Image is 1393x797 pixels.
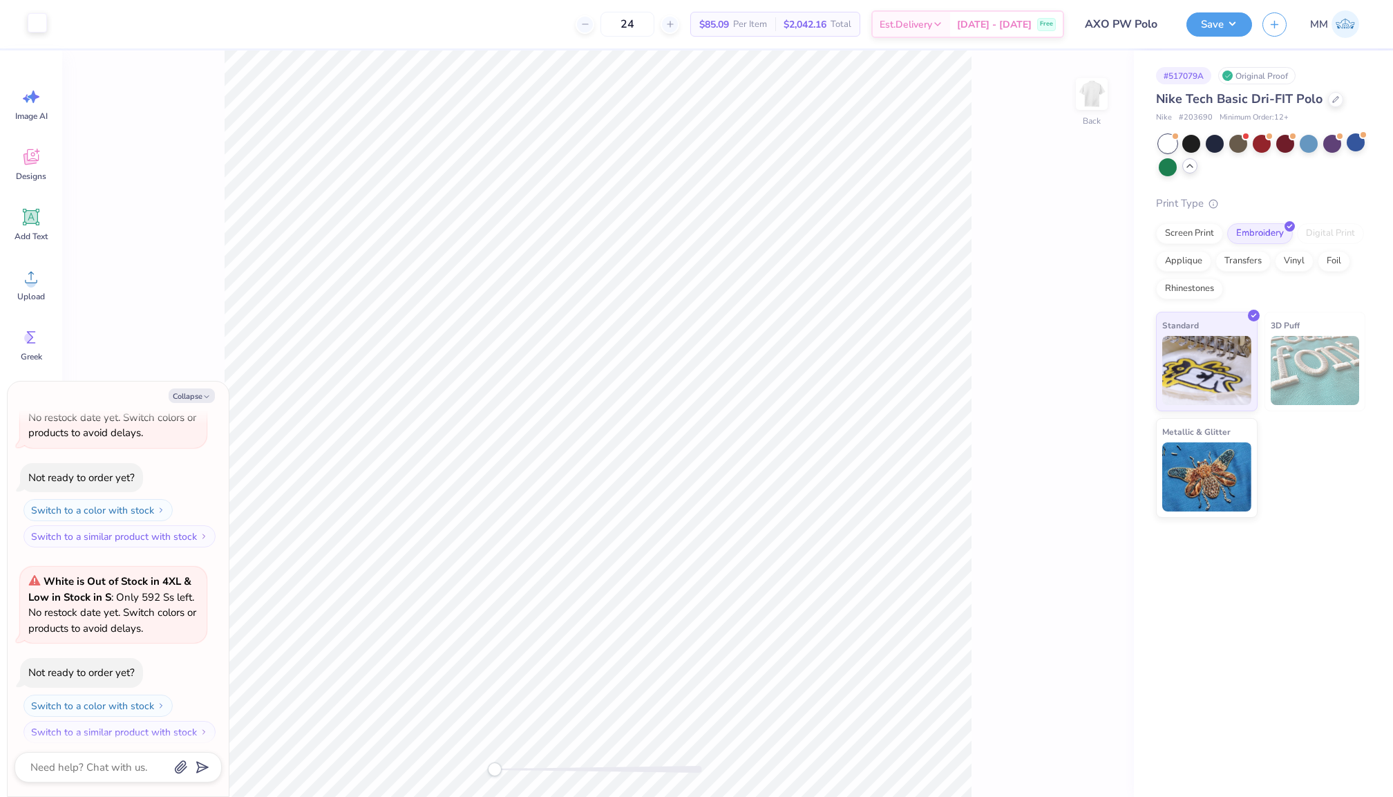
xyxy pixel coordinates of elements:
[16,171,46,182] span: Designs
[784,17,826,32] span: $2,042.16
[1332,10,1359,38] img: Meghan Macdonald
[169,388,215,403] button: Collapse
[1040,19,1053,29] span: Free
[1218,67,1296,84] div: Original Proof
[157,702,165,710] img: Switch to a color with stock
[1215,251,1271,272] div: Transfers
[28,666,135,679] div: Not ready to order yet?
[488,762,502,776] div: Accessibility label
[1156,196,1365,212] div: Print Type
[1297,223,1364,244] div: Digital Print
[1156,91,1323,107] span: Nike Tech Basic Dri-FIT Polo
[1074,10,1176,38] input: Untitled Design
[1162,336,1251,405] img: Standard
[1310,17,1328,32] span: MM
[1271,336,1360,405] img: 3D Puff
[1162,424,1231,439] span: Metallic & Glitter
[28,574,191,604] strong: White is Out of Stock in 4XL & Low in Stock in S
[15,111,48,122] span: Image AI
[600,12,654,37] input: – –
[831,17,851,32] span: Total
[15,231,48,242] span: Add Text
[200,728,208,736] img: Switch to a similar product with stock
[23,525,216,547] button: Switch to a similar product with stock
[1179,112,1213,124] span: # 203690
[1156,223,1223,244] div: Screen Print
[1156,112,1172,124] span: Nike
[1304,10,1365,38] a: MM
[1227,223,1293,244] div: Embroidery
[1186,12,1252,37] button: Save
[23,721,216,743] button: Switch to a similar product with stock
[23,695,173,717] button: Switch to a color with stock
[1271,318,1300,332] span: 3D Puff
[957,17,1032,32] span: [DATE] - [DATE]
[1156,279,1223,299] div: Rhinestones
[880,17,932,32] span: Est. Delivery
[1220,112,1289,124] span: Minimum Order: 12 +
[28,574,196,635] span: : Only 592 Ss left. No restock date yet. Switch colors or products to avoid delays.
[1156,67,1211,84] div: # 517079A
[1162,318,1199,332] span: Standard
[1275,251,1314,272] div: Vinyl
[733,17,767,32] span: Per Item
[28,471,135,485] div: Not ready to order yet?
[157,506,165,514] img: Switch to a color with stock
[200,532,208,541] img: Switch to a similar product with stock
[21,351,42,362] span: Greek
[1078,80,1106,108] img: Back
[1162,442,1251,512] img: Metallic & Glitter
[699,17,729,32] span: $85.09
[1318,251,1350,272] div: Foil
[17,291,45,302] span: Upload
[23,499,173,521] button: Switch to a color with stock
[1083,115,1101,127] div: Back
[1156,251,1211,272] div: Applique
